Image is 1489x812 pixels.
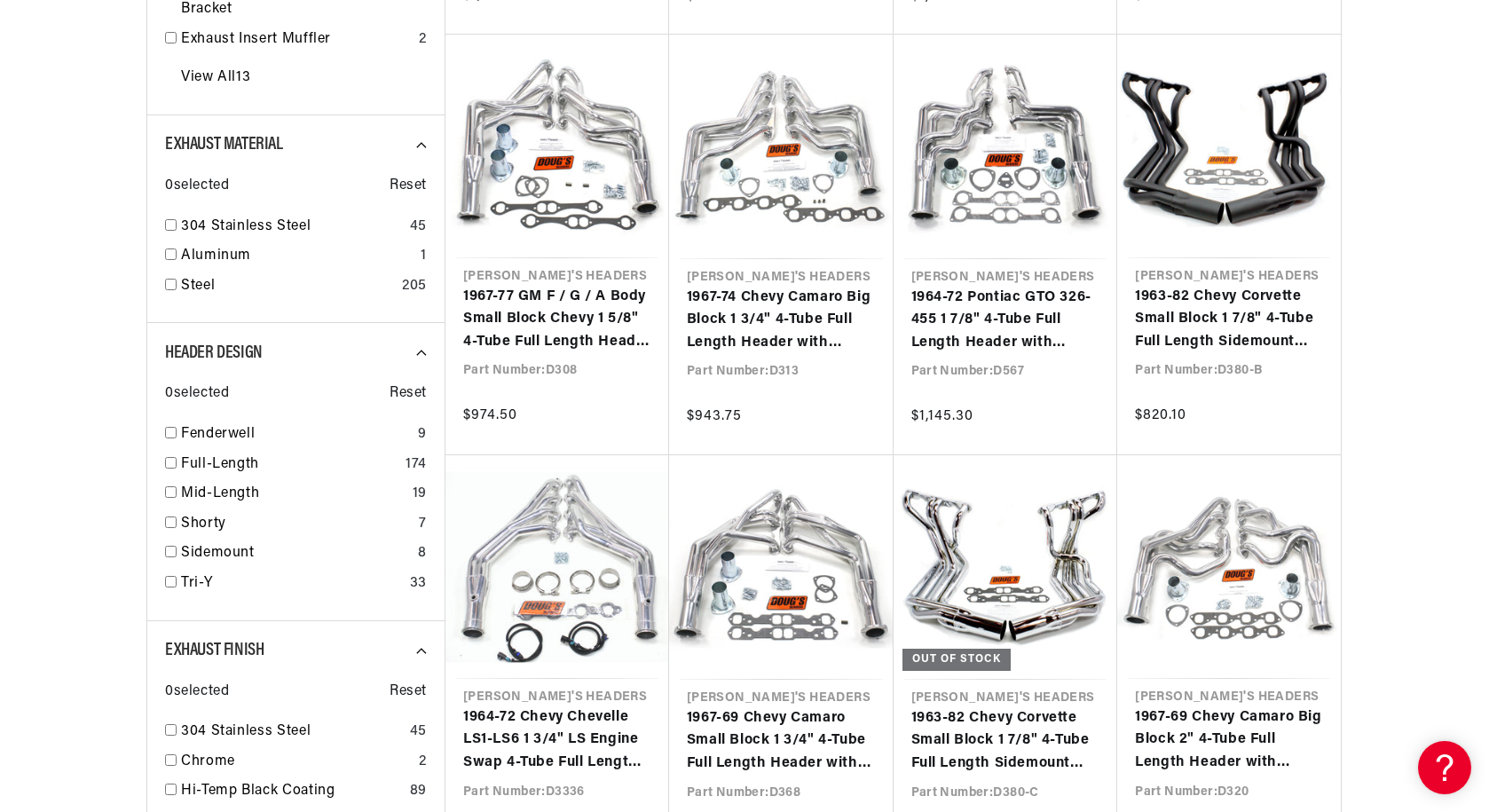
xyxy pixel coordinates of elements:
a: 1967-69 Chevy Camaro Small Block 1 3/4" 4-Tube Full Length Header with Metallic Ceramic Coating [687,707,876,776]
div: 33 [410,572,427,595]
a: Shorty [181,513,412,536]
div: 2 [419,28,427,51]
a: 1963-82 Chevy Corvette Small Block 1 7/8" 4-Tube Full Length Sidemount Header with Chrome Finish [911,707,1100,776]
a: Sidemount [181,542,411,565]
span: Reset [390,175,427,198]
a: Full-Length [181,453,398,477]
a: 1967-77 GM F / G / A Body Small Block Chevy 1 5/8" 4-Tube Full Length Header with Metallic Cerami... [463,286,651,354]
a: Exhaust Insert Muffler [181,28,412,51]
a: View All 13 [181,67,250,90]
div: 8 [418,542,427,565]
a: Steel [181,275,395,298]
a: 304 Stainless Steel [181,721,403,744]
div: 205 [402,275,427,298]
a: Hi-Temp Black Coating [181,780,403,803]
div: 45 [410,216,427,239]
a: Fenderwell [181,423,411,446]
span: Reset [390,382,427,406]
a: 1964-72 Chevy Chevelle LS1-LS6 1 3/4" LS Engine Swap 4-Tube Full Length Header with Metallic Cera... [463,706,651,775]
a: 1963-82 Chevy Corvette Small Block 1 7/8" 4-Tube Full Length Sidemount Header with Hi-Temp Black ... [1135,286,1323,354]
div: 9 [418,423,427,446]
span: Reset [390,681,427,704]
div: 19 [413,483,427,506]
a: 1967-69 Chevy Camaro Big Block 2" 4-Tube Full Length Header with Metallic Ceramic Coating [1135,706,1323,775]
div: 7 [419,513,427,536]
span: Exhaust Finish [165,642,264,659]
div: 45 [410,721,427,744]
a: Chrome [181,751,412,774]
div: 1 [421,245,427,268]
span: 0 selected [165,382,229,406]
div: 2 [419,751,427,774]
a: Tri-Y [181,572,403,595]
span: 0 selected [165,175,229,198]
a: Aluminum [181,245,414,268]
a: 1967-74 Chevy Camaro Big Block 1 3/4" 4-Tube Full Length Header with Metallic Ceramic Coating [687,287,876,355]
span: Exhaust Material [165,136,283,154]
span: Header Design [165,344,263,362]
div: 89 [410,780,427,803]
div: 174 [406,453,427,477]
a: 304 Stainless Steel [181,216,403,239]
span: 0 selected [165,681,229,704]
a: 1964-72 Pontiac GTO 326-455 1 7/8" 4-Tube Full Length Header with Metallic Ceramic Coating [911,287,1100,355]
a: Mid-Length [181,483,406,506]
